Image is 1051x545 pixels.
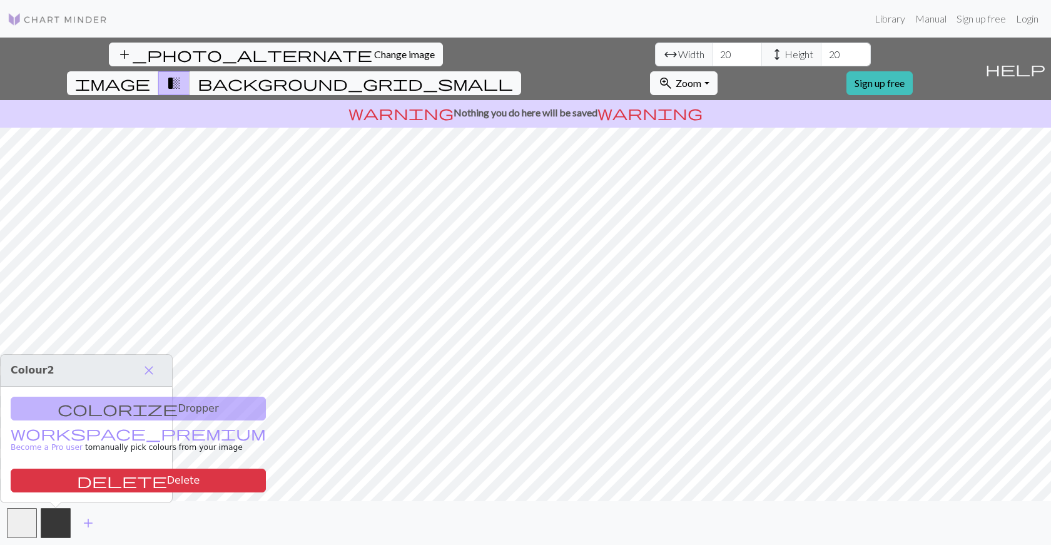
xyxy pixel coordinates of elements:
[784,47,813,62] span: Height
[650,71,717,95] button: Zoom
[910,6,952,31] a: Manual
[676,77,701,89] span: Zoom
[141,362,156,379] span: close
[73,511,104,535] button: Add color
[374,48,435,60] span: Change image
[75,74,150,92] span: image
[846,71,913,95] a: Sign up free
[952,6,1011,31] a: Sign up free
[11,430,266,452] a: Become a Pro user
[166,74,181,92] span: transition_fade
[348,104,454,121] span: warning
[8,12,108,27] img: Logo
[109,43,443,66] button: Change image
[658,74,673,92] span: zoom_in
[136,360,162,381] button: Close
[870,6,910,31] a: Library
[663,46,678,63] span: arrow_range
[11,469,266,492] button: Delete color
[11,424,266,442] span: workspace_premium
[77,472,167,489] span: delete
[198,74,513,92] span: background_grid_small
[980,38,1051,100] button: Help
[5,105,1046,120] p: Nothing you do here will be saved
[81,514,96,532] span: add
[11,430,266,452] small: to manually pick colours from your image
[117,46,372,63] span: add_photo_alternate
[597,104,703,121] span: warning
[769,46,784,63] span: height
[985,60,1045,78] span: help
[678,47,704,62] span: Width
[11,364,54,376] span: Colour 2
[1011,6,1043,31] a: Login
